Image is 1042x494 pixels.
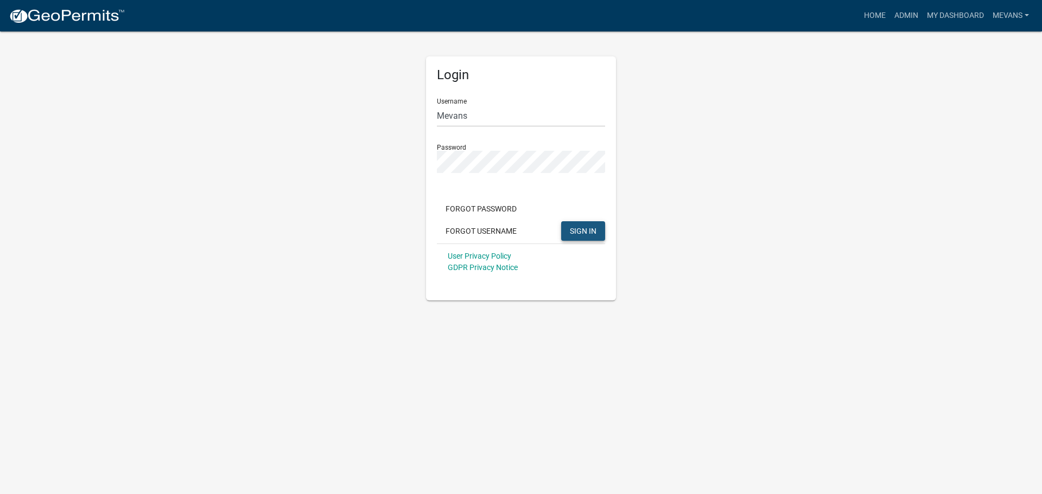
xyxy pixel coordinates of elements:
a: GDPR Privacy Notice [448,263,518,272]
a: Admin [890,5,923,26]
button: Forgot Password [437,199,525,219]
button: Forgot Username [437,221,525,241]
span: SIGN IN [570,226,596,235]
a: Mevans [988,5,1033,26]
h5: Login [437,67,605,83]
button: SIGN IN [561,221,605,241]
a: User Privacy Policy [448,252,511,260]
a: Home [860,5,890,26]
a: My Dashboard [923,5,988,26]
